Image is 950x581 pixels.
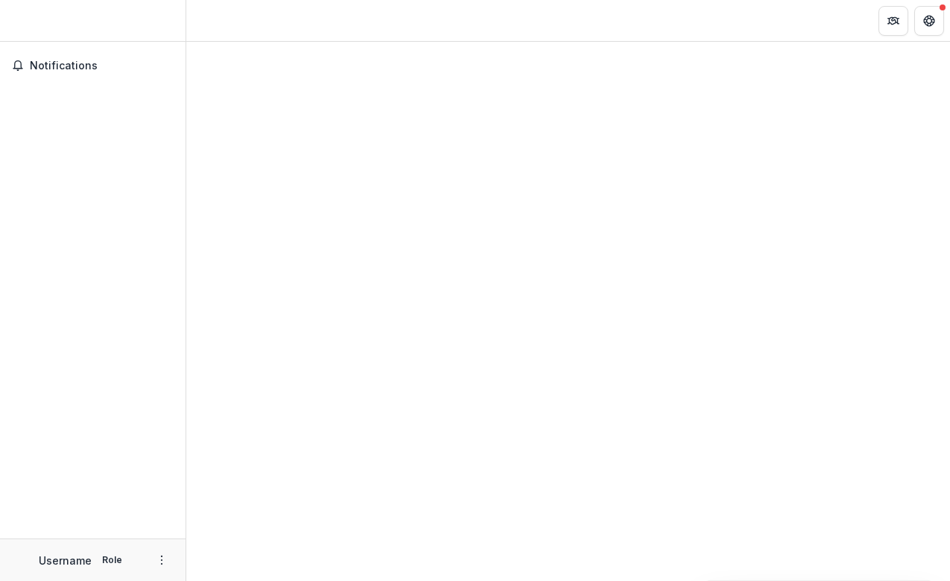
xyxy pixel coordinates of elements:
button: More [153,551,171,569]
button: Notifications [6,54,180,78]
button: Partners [878,6,908,36]
p: Role [98,553,127,567]
button: Get Help [914,6,944,36]
span: Notifications [30,60,174,72]
p: Username [39,553,92,568]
